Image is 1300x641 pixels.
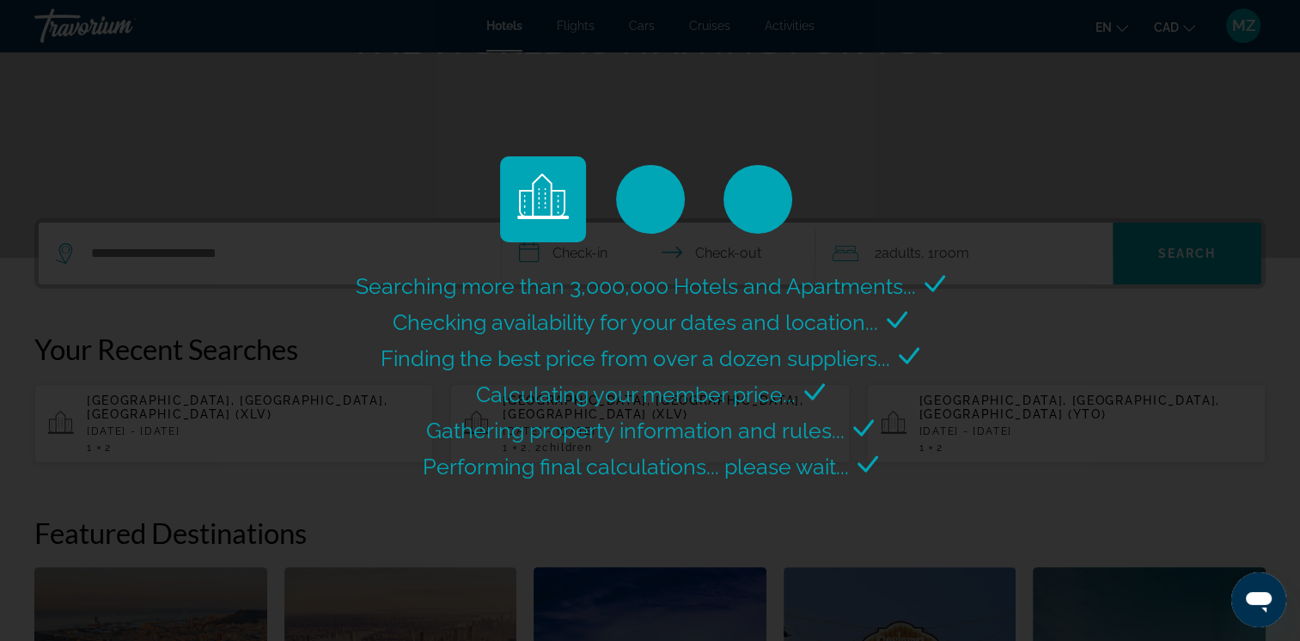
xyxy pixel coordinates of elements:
[381,345,890,371] span: Finding the best price from over a dozen suppliers...
[356,273,916,299] span: Searching more than 3,000,000 Hotels and Apartments...
[1231,572,1286,627] iframe: Button to launch messaging window
[476,382,796,407] span: Calculating your member price...
[426,418,845,443] span: Gathering property information and rules...
[393,309,878,335] span: Checking availability for your dates and location...
[423,454,849,479] span: Performing final calculations... please wait...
